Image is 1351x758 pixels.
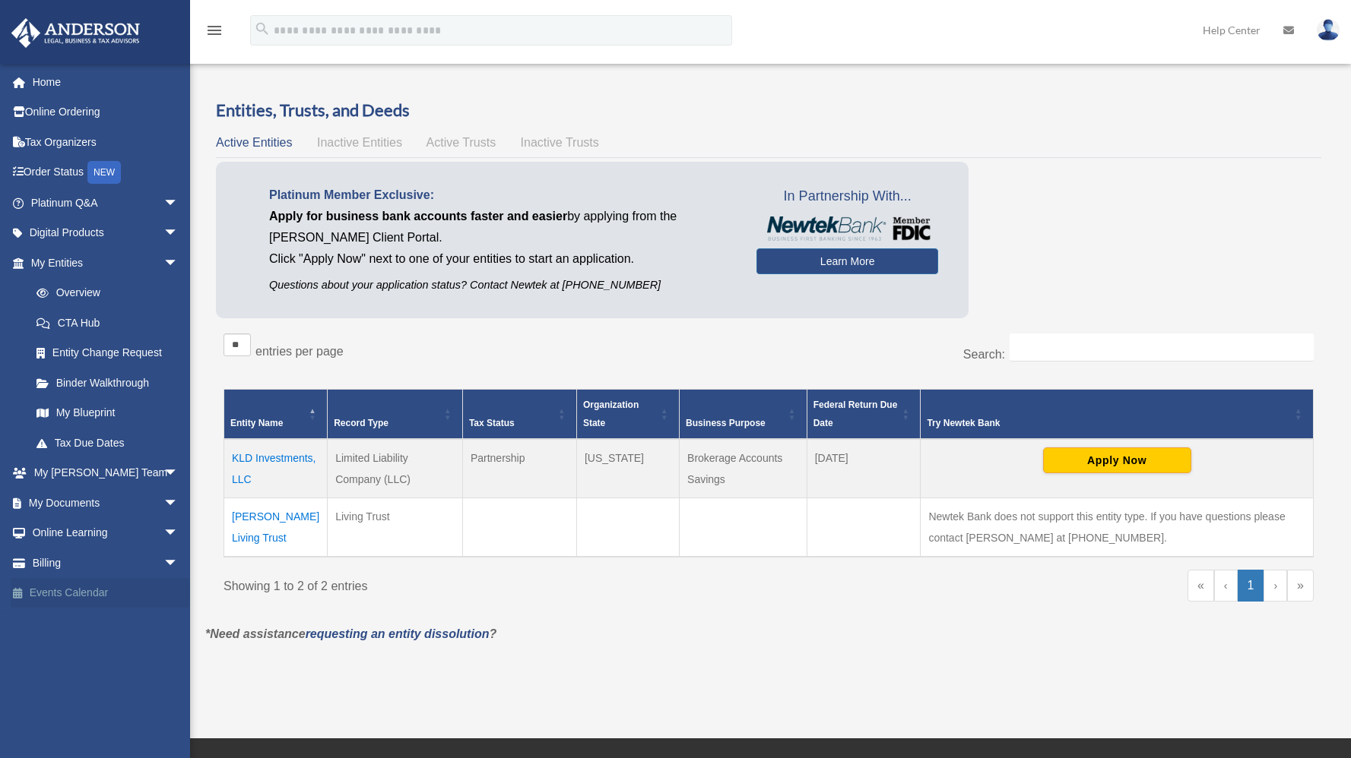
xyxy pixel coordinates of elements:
[328,390,463,440] th: Record Type: Activate to sort
[11,548,201,578] a: Billingarrow_drop_down
[11,218,201,248] a: Digital Productsarrow_drop_down
[163,488,194,519] span: arrow_drop_down
[921,498,1314,557] td: Newtek Bank does not support this entity type. If you have questions please contact [PERSON_NAME]...
[269,206,734,248] p: by applying from the [PERSON_NAME] Client Portal.
[11,127,201,157] a: Tax Organizers
[11,67,201,97] a: Home
[576,390,679,440] th: Organization State: Activate to sort
[21,278,186,308] a: Overview
[807,390,921,440] th: Federal Return Due Date: Activate to sort
[11,578,201,608] a: Events Calendar
[205,21,224,39] i: menu
[1264,570,1287,602] a: Next
[230,418,283,428] span: Entity Name
[163,188,194,219] span: arrow_drop_down
[1238,570,1264,602] a: 1
[328,498,463,557] td: Living Trust
[927,414,1290,432] div: Try Newtek Bank
[224,498,328,557] td: [PERSON_NAME] Living Trust
[576,439,679,498] td: [US_STATE]
[21,338,194,368] a: Entity Change Request
[216,99,1321,122] h3: Entities, Trusts, and Deeds
[680,439,807,498] td: Brokerage Accounts Savings
[11,488,201,518] a: My Documentsarrow_drop_down
[11,518,201,548] a: Online Learningarrow_drop_down
[224,570,757,597] div: Showing 1 to 2 of 2 entries
[427,136,496,149] span: Active Trusts
[163,458,194,489] span: arrow_drop_down
[462,390,576,440] th: Tax Status: Activate to sort
[1214,570,1238,602] a: Previous
[1188,570,1214,602] a: First
[224,390,328,440] th: Entity Name: Activate to invert sorting
[21,368,194,398] a: Binder Walkthrough
[1287,570,1314,602] a: Last
[87,161,121,184] div: NEW
[205,627,496,640] em: *Need assistance ?
[1317,19,1340,41] img: User Pic
[11,458,201,488] a: My [PERSON_NAME] Teamarrow_drop_down
[963,348,1005,361] label: Search:
[21,308,194,338] a: CTA Hub
[813,400,898,428] span: Federal Return Due Date
[756,185,938,209] span: In Partnership With...
[583,400,639,428] span: Organization State
[462,439,576,498] td: Partnership
[306,627,490,640] a: requesting an entity dissolution
[255,345,344,358] label: entries per page
[764,216,931,241] img: NewtekBankLogoSM.png
[11,248,194,278] a: My Entitiesarrow_drop_down
[21,398,194,428] a: My Blueprint
[7,18,144,48] img: Anderson Advisors Platinum Portal
[469,418,515,428] span: Tax Status
[11,97,201,128] a: Online Ordering
[269,210,567,223] span: Apply for business bank accounts faster and easier
[216,136,292,149] span: Active Entities
[163,218,194,249] span: arrow_drop_down
[328,439,463,498] td: Limited Liability Company (LLC)
[163,518,194,549] span: arrow_drop_down
[205,27,224,39] a: menu
[269,185,734,206] p: Platinum Member Exclusive:
[11,157,201,188] a: Order StatusNEW
[1043,447,1191,473] button: Apply Now
[317,136,402,149] span: Inactive Entities
[254,21,271,37] i: search
[163,248,194,279] span: arrow_drop_down
[334,418,388,428] span: Record Type
[224,439,328,498] td: KLD Investments, LLC
[163,548,194,579] span: arrow_drop_down
[11,188,201,218] a: Platinum Q&Aarrow_drop_down
[269,276,734,295] p: Questions about your application status? Contact Newtek at [PHONE_NUMBER]
[521,136,599,149] span: Inactive Trusts
[921,390,1314,440] th: Try Newtek Bank : Activate to sort
[756,248,938,274] a: Learn More
[680,390,807,440] th: Business Purpose: Activate to sort
[686,418,766,428] span: Business Purpose
[269,248,734,270] p: Click "Apply Now" next to one of your entities to start an application.
[21,428,194,458] a: Tax Due Dates
[807,439,921,498] td: [DATE]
